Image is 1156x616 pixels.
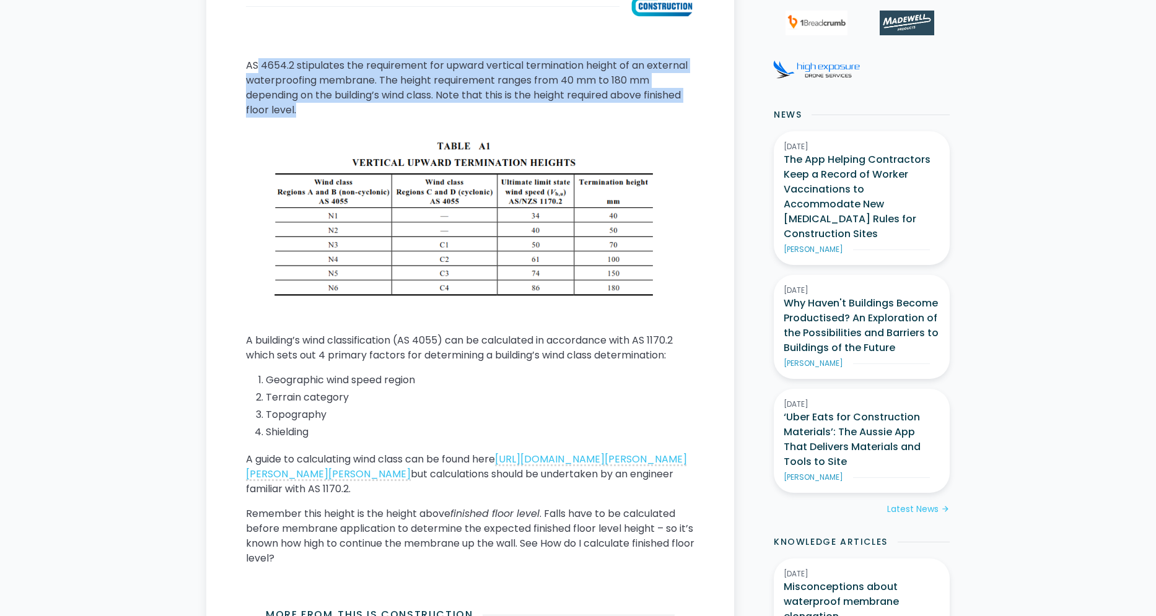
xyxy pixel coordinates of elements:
h3: Why Haven't Buildings Become Productised? An Exploration of the Possibilities and Barriers to Bui... [784,296,940,355]
div: [PERSON_NAME] [784,358,843,369]
div: [PERSON_NAME] [784,472,843,483]
div: Latest News [887,503,939,516]
h3: The App Helping Contractors Keep a Record of Worker Vaccinations to Accommodate New [MEDICAL_DATA... [784,152,940,241]
div: [PERSON_NAME] [784,244,843,255]
li: Shielding [266,425,694,440]
img: High Exposure [773,60,860,79]
div: [DATE] [784,285,940,296]
li: Terrain category [266,390,694,405]
div: arrow_forward [941,503,950,516]
a: [DATE]The App Helping Contractors Keep a Record of Worker Vaccinations to Accommodate New [MEDICA... [774,131,950,265]
h3: ‘Uber Eats for Construction Materials’: The Aussie App That Delivers Materials and Tools to Site [784,410,940,469]
div: [DATE] [784,399,940,410]
h2: Knowledge Articles [774,536,888,549]
a: [URL][DOMAIN_NAME][PERSON_NAME][PERSON_NAME][PERSON_NAME] [246,452,687,481]
p: Remember this height is the height above . Falls have to be calculated before membrane applicatio... [246,506,694,566]
a: [DATE]Why Haven't Buildings Become Productised? An Exploration of the Possibilities and Barriers ... [774,275,950,379]
img: 1Breadcrumb [786,11,847,35]
li: Geographic wind speed region [266,373,694,388]
p: A building’s wind classification (AS 4055) can be calculated in accordance with AS 1170.2 which s... [246,333,694,363]
a: Latest Newsarrow_forward [887,503,950,516]
li: Topography [266,407,694,422]
a: [DATE]‘Uber Eats for Construction Materials’: The Aussie App That Delivers Materials and Tools to... [774,389,950,493]
em: finished floor level [450,506,540,521]
p: AS 4654.2 stipulates the requirement for upward vertical termination height of an external waterp... [246,58,694,118]
h2: News [774,108,802,121]
p: A guide to calculating wind class can be found here but calculations should be undertaken by an e... [246,452,694,497]
div: [DATE] [784,141,940,152]
div: [DATE] [784,568,940,579]
img: Madewell Products [880,11,934,35]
